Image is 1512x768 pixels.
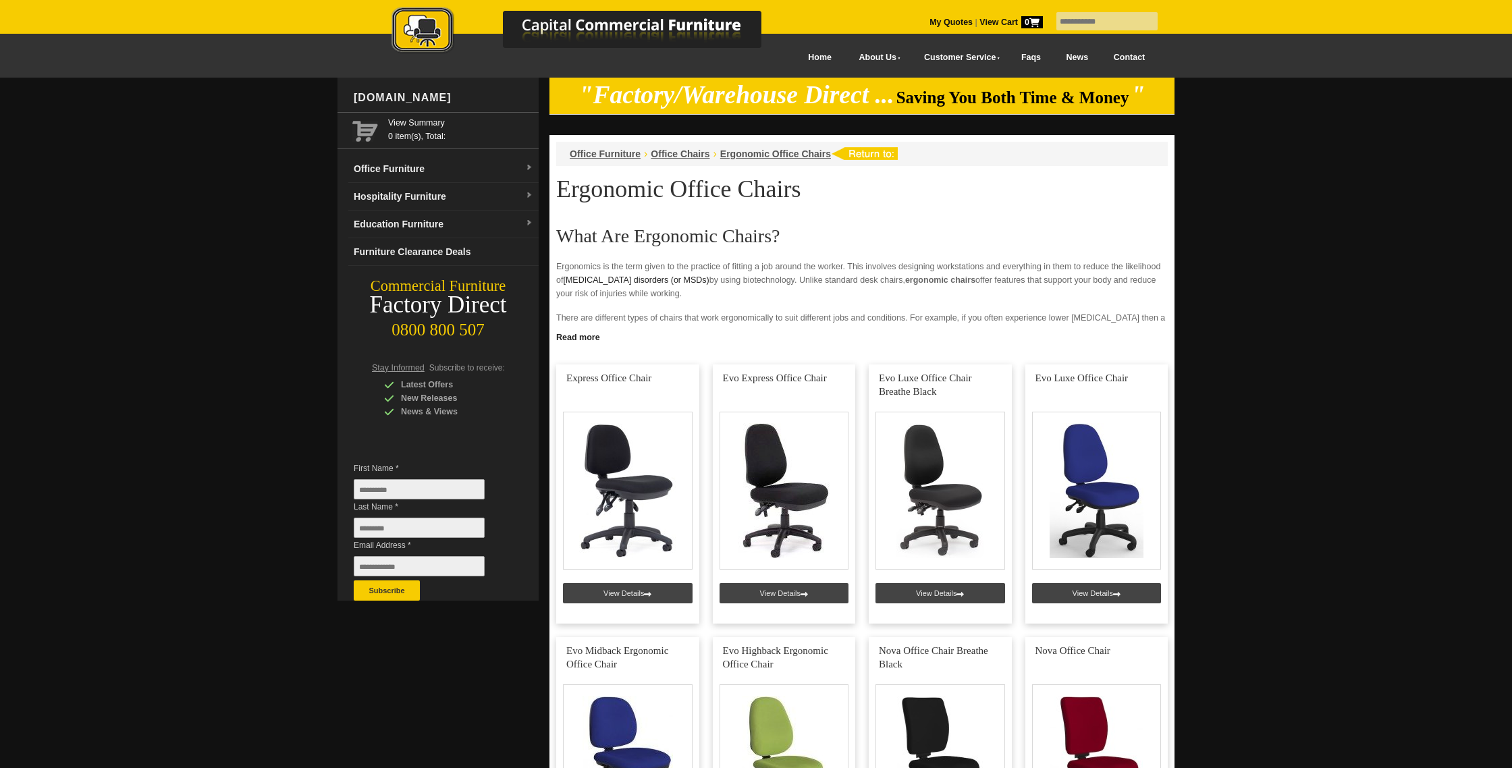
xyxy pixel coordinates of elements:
input: Last Name * [354,518,485,538]
div: Commercial Furniture [337,277,539,296]
span: First Name * [354,462,505,475]
span: Last Name * [354,500,505,514]
div: Factory Direct [337,296,539,314]
a: Office Furniture [570,148,641,159]
a: Office Chairs [651,148,709,159]
span: 0 [1021,16,1043,28]
a: Hospitality Furnituredropdown [348,183,539,211]
a: Furniture Clearance Deals [348,238,539,266]
img: dropdown [525,164,533,172]
li: › [713,147,716,161]
span: 0 item(s), Total: [388,116,533,141]
a: View Cart0 [977,18,1043,27]
span: Saving You Both Time & Money [896,88,1129,107]
input: Email Address * [354,556,485,576]
div: [DOMAIN_NAME] [348,78,539,118]
a: Contact [1101,43,1158,73]
a: Click to read more [549,327,1174,344]
div: New Releases [384,391,512,405]
span: Email Address * [354,539,505,552]
a: News [1054,43,1101,73]
a: Office Furnituredropdown [348,155,539,183]
span: Subscribe to receive: [429,363,505,373]
div: Latest Offers [384,378,512,391]
h1: Ergonomic Office Chairs [556,176,1168,202]
button: Subscribe [354,580,420,601]
a: Ergonomic Office Chairs [720,148,831,159]
a: Faqs [1008,43,1054,73]
p: There are different types of chairs that work ergonomically to suit different jobs and conditions... [556,311,1168,338]
h2: What Are Ergonomic Chairs? [556,226,1168,246]
a: My Quotes [929,18,973,27]
img: return to [831,147,898,160]
li: › [644,147,647,161]
a: [MEDICAL_DATA] disorders (or MSDs) [563,275,709,285]
img: Capital Commercial Furniture Logo [354,7,827,56]
img: dropdown [525,219,533,227]
em: " [1131,81,1145,109]
div: News & Views [384,405,512,418]
a: About Us [844,43,909,73]
p: Ergonomics is the term given to the practice of fitting a job around the worker. This involves de... [556,260,1168,300]
strong: ergonomic chairs [905,275,975,285]
a: View Summary [388,116,533,130]
a: Education Furnituredropdown [348,211,539,238]
input: First Name * [354,479,485,499]
strong: View Cart [979,18,1043,27]
span: Stay Informed [372,363,425,373]
div: 0800 800 507 [337,314,539,339]
a: Customer Service [909,43,1008,73]
img: dropdown [525,192,533,200]
a: Capital Commercial Furniture Logo [354,7,827,60]
em: "Factory/Warehouse Direct ... [579,81,894,109]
